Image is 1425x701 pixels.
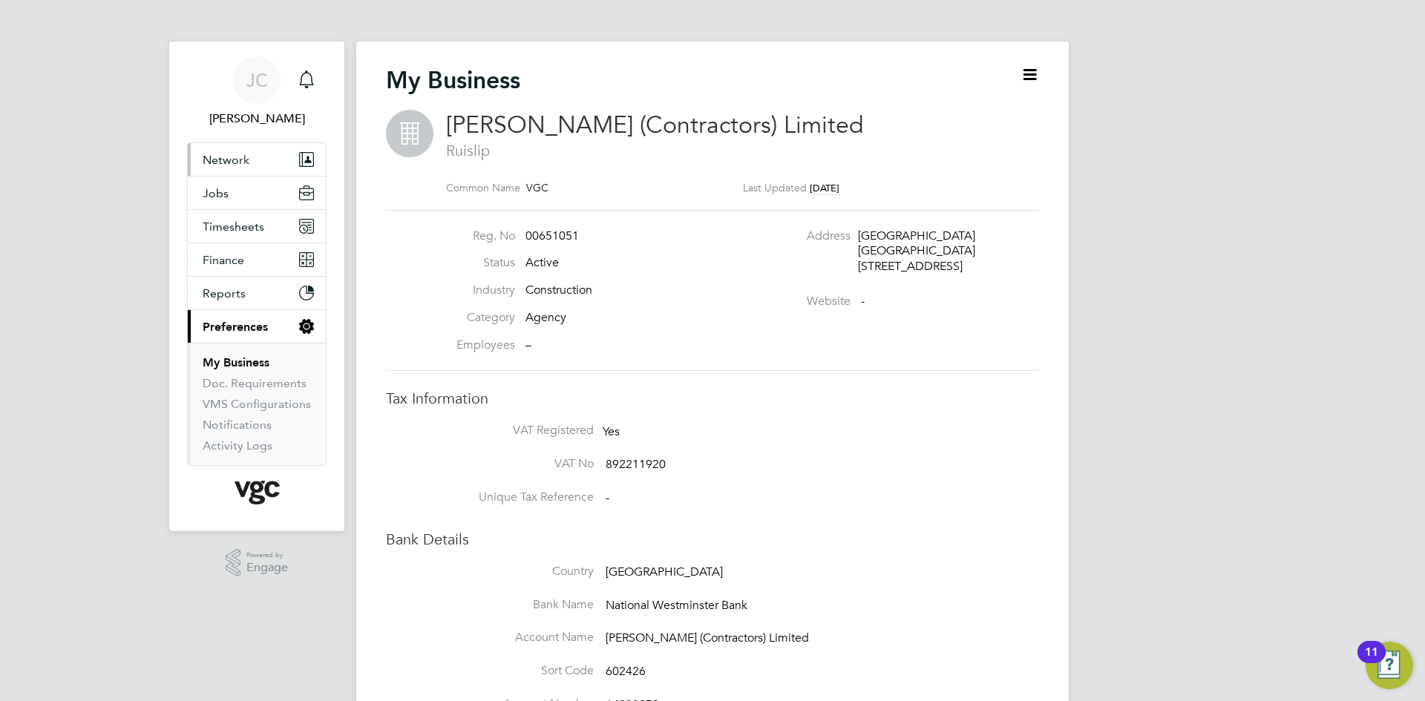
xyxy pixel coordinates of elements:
[433,310,515,326] label: Category
[188,343,326,465] div: Preferences
[1365,652,1378,671] div: 11
[203,153,249,167] span: Network
[188,143,326,176] button: Network
[445,564,594,579] label: Country
[203,376,307,390] a: Doc. Requirements
[606,631,809,646] span: [PERSON_NAME] (Contractors) Limited
[188,277,326,309] button: Reports
[188,177,326,209] button: Jobs
[203,438,272,452] a: Activity Logs
[858,243,999,259] div: [GEOGRAPHIC_DATA]
[246,70,268,90] span: JC
[606,565,723,579] span: [GEOGRAPHIC_DATA]
[203,418,272,432] a: Notifications
[606,457,666,472] span: 892211920
[446,141,1024,160] span: Ruislip
[525,255,559,270] span: Active
[203,355,269,369] a: My Business
[861,294,865,309] span: -
[386,530,1039,549] h3: Bank Details
[433,283,515,298] label: Industry
[445,663,594,679] label: Sort Code
[446,111,864,139] span: [PERSON_NAME] (Contractors) Limited
[726,294,851,309] label: Website
[188,210,326,243] button: Timesheets
[526,181,548,194] span: VGC
[187,110,327,128] span: Jimmy Callaghan
[235,481,280,504] img: vgcgroup-logo-retina.png
[203,397,311,411] a: VMS Configurations
[203,253,244,267] span: Finance
[433,255,515,271] label: Status
[226,549,289,577] a: Powered byEngage
[446,181,520,194] label: Common Name
[386,389,1039,408] h3: Tax Information
[445,490,594,505] label: Unique Tax Reference
[525,283,592,297] span: Construction
[188,243,326,276] button: Finance
[445,597,594,613] label: Bank Name
[433,228,515,244] label: Reg. No
[810,182,839,194] span: [DATE]
[445,456,594,472] label: VAT No
[169,42,344,531] nav: Main navigation
[246,549,288,562] span: Powered by
[858,228,999,244] div: [GEOGRAPHIC_DATA]
[606,598,747,613] span: National Westminster Bank
[203,186,229,200] span: Jobs
[203,320,268,334] span: Preferences
[445,423,594,438] label: VAT Registered
[603,424,620,439] span: Yes
[203,286,246,300] span: Reports
[246,562,288,574] span: Engage
[203,220,264,234] span: Timesheets
[386,65,520,95] h2: My Business
[445,630,594,645] label: Account Name
[187,56,327,128] a: JC[PERSON_NAME]
[1366,642,1413,689] button: Open Resource Center, 11 new notifications
[525,310,566,325] span: Agency
[606,664,646,679] span: 602426
[525,338,531,352] span: –
[433,338,515,353] label: Employees
[743,181,807,194] label: Last Updated
[525,228,579,243] span: 00651051
[606,490,609,505] span: -
[187,481,327,504] a: Go to home page
[726,228,851,244] label: Address
[188,310,326,343] button: Preferences
[858,259,999,274] div: [STREET_ADDRESS]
